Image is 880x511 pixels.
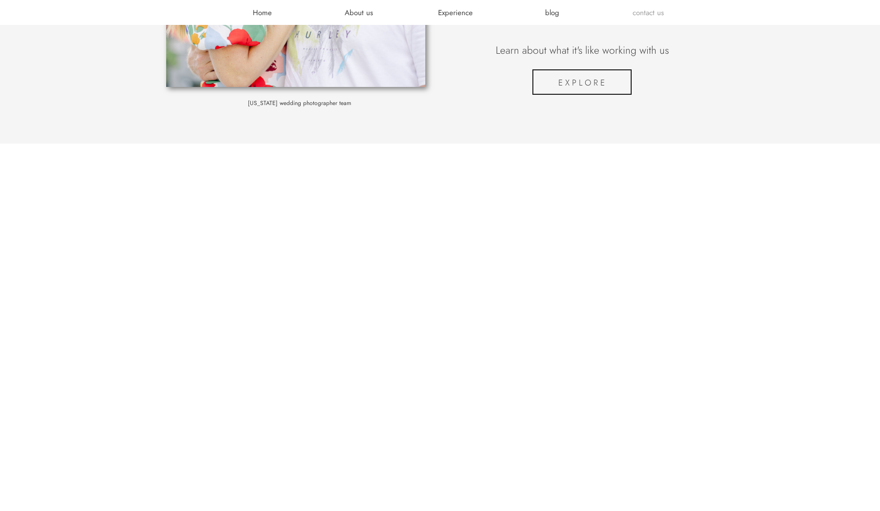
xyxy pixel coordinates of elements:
[210,99,389,109] h2: [US_STATE] wedding photographer team
[233,8,291,18] a: Home
[490,77,676,87] a: explore
[330,8,388,18] a: About us
[426,8,484,18] a: Experience
[619,8,678,18] a: contact us
[523,8,581,18] a: blog
[489,43,675,58] h3: Learn about what it's like working with us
